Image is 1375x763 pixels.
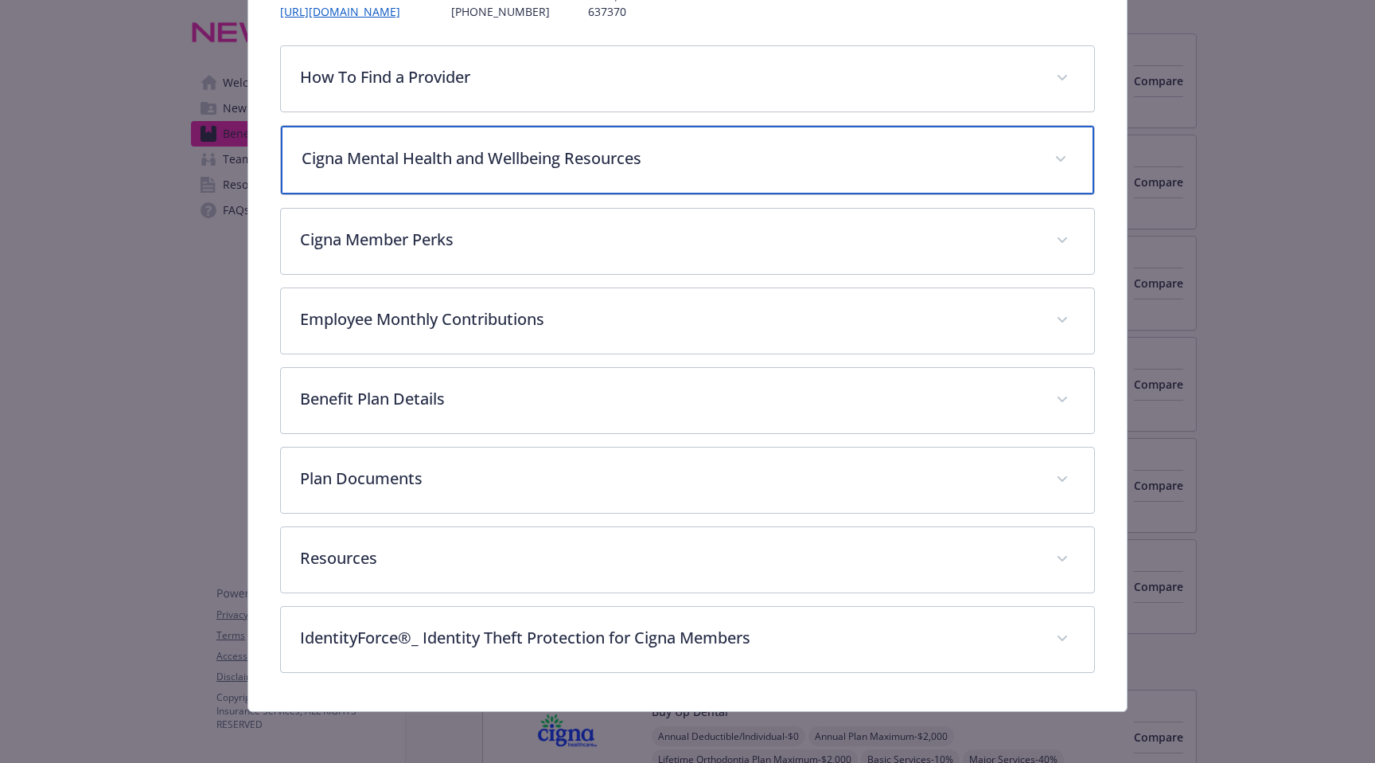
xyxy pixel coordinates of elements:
a: [URL][DOMAIN_NAME] [280,4,413,19]
p: Benefit Plan Details [300,387,1037,411]
div: How To Find a Provider [281,46,1094,112]
p: Cigna Mental Health and Wellbeing Resources [302,147,1035,170]
div: Benefit Plan Details [281,368,1094,433]
div: Plan Documents [281,448,1094,513]
p: Resources [300,546,1037,570]
p: 637370 [588,3,668,20]
p: Employee Monthly Contributions [300,307,1037,331]
div: IdentityForce®_ Identity Theft Protection for Cigna Members [281,607,1094,672]
div: Employee Monthly Contributions [281,288,1094,354]
p: Plan Documents [300,467,1037,491]
div: Resources [281,527,1094,593]
p: Cigna Member Perks [300,228,1037,252]
p: [PHONE_NUMBER] [451,3,550,20]
p: How To Find a Provider [300,65,1037,89]
div: Cigna Member Perks [281,209,1094,274]
p: IdentityForce®_ Identity Theft Protection for Cigna Members [300,626,1037,650]
div: Cigna Mental Health and Wellbeing Resources [281,126,1094,194]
